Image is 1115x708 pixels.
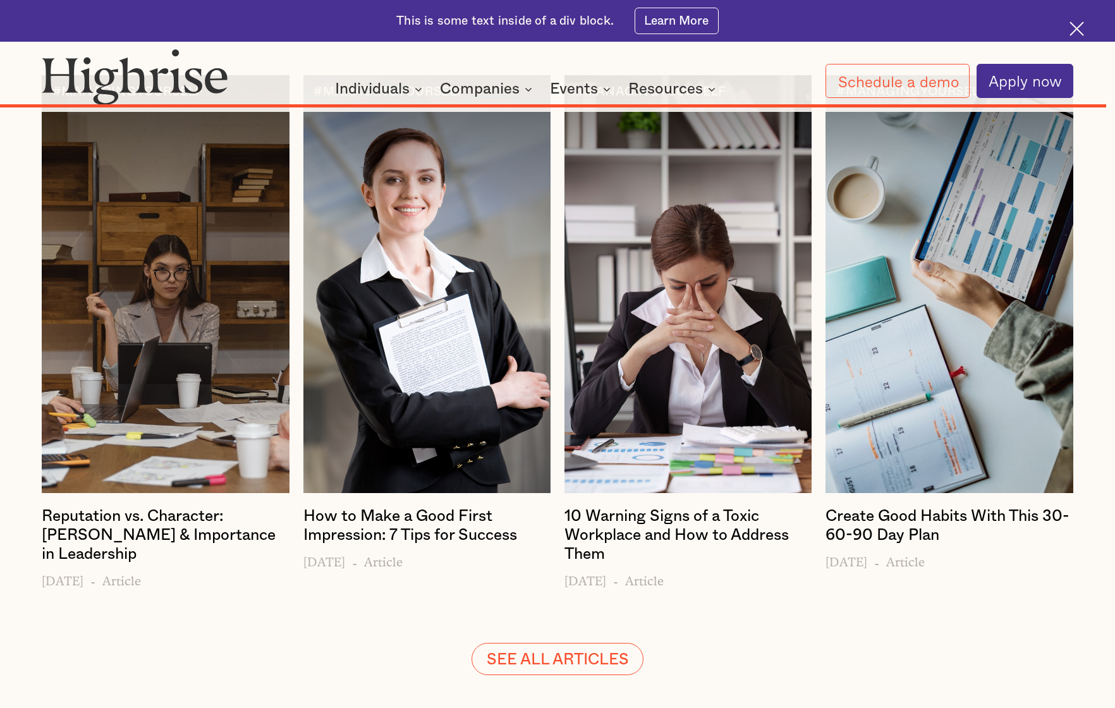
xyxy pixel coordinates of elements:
[303,507,551,550] a: #MANAGINGYOURSELFHow to Make a Good First Impression: 7 Tips for Success
[628,82,703,97] div: Resources
[826,550,867,569] h6: [DATE]
[564,568,606,587] h6: [DATE]
[874,550,879,569] h6: -
[42,507,289,568] a: #MANAGINGYOURSELFReputation vs. Character: [PERSON_NAME] & Importance in Leadership
[635,8,719,34] a: Learn More
[977,64,1073,98] a: Apply now
[364,550,403,569] h6: Article
[826,507,1073,545] h4: Create Good Habits With This 30-60-90 Day Plan
[472,643,643,675] a: SEE ALL ARTICLES
[352,550,357,569] h6: -
[42,568,83,587] h6: [DATE]
[564,507,812,563] h4: 10 Warning Signs of a Toxic Workplace and How to Address Them
[1069,21,1084,36] img: Cross icon
[396,13,614,29] div: This is some text inside of a div block.
[335,82,426,97] div: Individuals
[102,568,141,587] h6: Article
[628,82,719,97] div: Resources
[826,64,970,97] a: Schedule a demo
[335,82,410,97] div: Individuals
[42,49,228,105] img: Highrise logo
[564,507,812,568] a: #MANAGINGYOURSELF10 Warning Signs of a Toxic Workplace and How to Address Them
[303,550,345,569] h6: [DATE]
[613,568,618,587] h6: -
[90,568,95,587] h6: -
[42,507,289,563] h4: Reputation vs. Character: [PERSON_NAME] & Importance in Leadership
[826,507,1073,550] a: #MANAGINGYOURSELFCreate Good Habits With This 30-60-90 Day Plan
[550,82,614,97] div: Events
[550,82,598,97] div: Events
[625,568,664,587] h6: Article
[440,82,520,97] div: Companies
[303,507,551,545] h4: How to Make a Good First Impression: 7 Tips for Success
[440,82,536,97] div: Companies
[886,550,925,569] h6: Article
